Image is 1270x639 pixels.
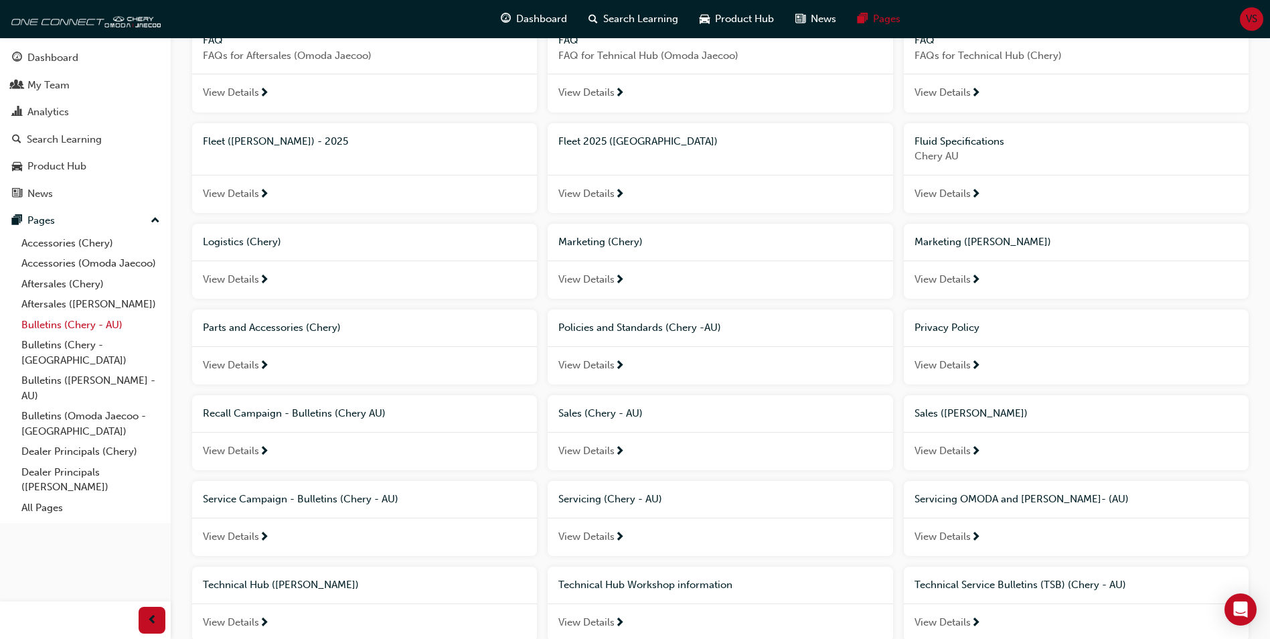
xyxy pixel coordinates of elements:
[259,275,269,287] span: next-icon
[259,360,269,372] span: next-icon
[151,212,160,230] span: up-icon
[785,5,847,33] a: news-iconNews
[16,406,165,441] a: Bulletins (Omoda Jaecoo - [GEOGRAPHIC_DATA])
[603,11,678,27] span: Search Learning
[904,22,1249,113] a: FAQFAQs for Technical Hub (Chery)View Details
[12,215,22,227] span: pages-icon
[578,5,689,33] a: search-iconSearch Learning
[16,335,165,370] a: Bulletins (Chery - [GEOGRAPHIC_DATA])
[203,272,259,287] span: View Details
[915,579,1126,591] span: Technical Service Bulletins (TSB) (Chery - AU)
[558,34,578,46] span: FAQ
[27,213,55,228] div: Pages
[16,441,165,462] a: Dealer Principals (Chery)
[558,48,882,64] span: FAQ for Tehnical Hub (Omoda Jaecoo)
[915,236,1051,248] span: Marketing ([PERSON_NAME])
[915,358,971,373] span: View Details
[971,360,981,372] span: next-icon
[203,579,359,591] span: Technical Hub ([PERSON_NAME])
[147,612,157,629] span: prev-icon
[558,135,718,147] span: Fleet 2025 ([GEOGRAPHIC_DATA])
[12,188,22,200] span: news-icon
[16,253,165,274] a: Accessories (Omoda Jaecoo)
[12,52,22,64] span: guage-icon
[27,104,69,120] div: Analytics
[192,395,537,470] a: Recall Campaign - Bulletins (Chery AU)View Details
[558,272,615,287] span: View Details
[192,224,537,299] a: Logistics (Chery)View Details
[615,360,625,372] span: next-icon
[971,275,981,287] span: next-icon
[1246,11,1257,27] span: VS
[915,443,971,459] span: View Details
[915,34,935,46] span: FAQ
[904,481,1249,556] a: Servicing OMODA and [PERSON_NAME]- (AU)View Details
[558,493,662,505] span: Servicing (Chery - AU)
[12,134,21,146] span: search-icon
[615,446,625,458] span: next-icon
[203,85,259,100] span: View Details
[203,529,259,545] span: View Details
[203,443,259,459] span: View Details
[259,88,269,100] span: next-icon
[558,236,643,248] span: Marketing (Chery)
[5,208,165,233] button: Pages
[971,446,981,458] span: next-icon
[516,11,567,27] span: Dashboard
[971,189,981,201] span: next-icon
[27,78,70,93] div: My Team
[5,43,165,208] button: DashboardMy TeamAnalyticsSearch LearningProduct HubNews
[5,73,165,98] a: My Team
[5,46,165,70] a: Dashboard
[558,358,615,373] span: View Details
[203,34,223,46] span: FAQ
[203,135,348,147] span: Fleet ([PERSON_NAME]) - 2025
[5,100,165,125] a: Analytics
[203,186,259,202] span: View Details
[689,5,785,33] a: car-iconProduct Hub
[27,186,53,202] div: News
[915,493,1129,505] span: Servicing OMODA and [PERSON_NAME]- (AU)
[12,80,22,92] span: people-icon
[16,274,165,295] a: Aftersales (Chery)
[548,481,892,556] a: Servicing (Chery - AU)View Details
[904,309,1249,384] a: Privacy PolicyView Details
[192,123,537,214] a: Fleet ([PERSON_NAME]) - 2025View Details
[203,358,259,373] span: View Details
[715,11,774,27] span: Product Hub
[904,123,1249,214] a: Fluid SpecificationsChery AUView Details
[615,618,625,630] span: next-icon
[16,294,165,315] a: Aftersales ([PERSON_NAME])
[915,407,1028,419] span: Sales ([PERSON_NAME])
[16,315,165,336] a: Bulletins (Chery - AU)
[915,48,1238,64] span: FAQs for Technical Hub (Chery)
[558,615,615,630] span: View Details
[795,11,805,27] span: news-icon
[27,50,78,66] div: Dashboard
[615,532,625,544] span: next-icon
[16,498,165,518] a: All Pages
[501,11,511,27] span: guage-icon
[915,186,971,202] span: View Details
[811,11,836,27] span: News
[847,5,911,33] a: pages-iconPages
[7,5,161,32] img: oneconnect
[12,106,22,119] span: chart-icon
[700,11,710,27] span: car-icon
[615,189,625,201] span: next-icon
[971,618,981,630] span: next-icon
[873,11,900,27] span: Pages
[548,123,892,214] a: Fleet 2025 ([GEOGRAPHIC_DATA])View Details
[558,443,615,459] span: View Details
[5,182,165,206] a: News
[1224,593,1257,626] div: Open Intercom Messenger
[12,161,22,173] span: car-icon
[259,532,269,544] span: next-icon
[192,22,537,113] a: FAQFAQs for Aftersales (Omoda Jaecoo)View Details
[615,88,625,100] span: next-icon
[16,233,165,254] a: Accessories (Chery)
[192,481,537,556] a: Service Campaign - Bulletins (Chery - AU)View Details
[203,615,259,630] span: View Details
[27,159,86,174] div: Product Hub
